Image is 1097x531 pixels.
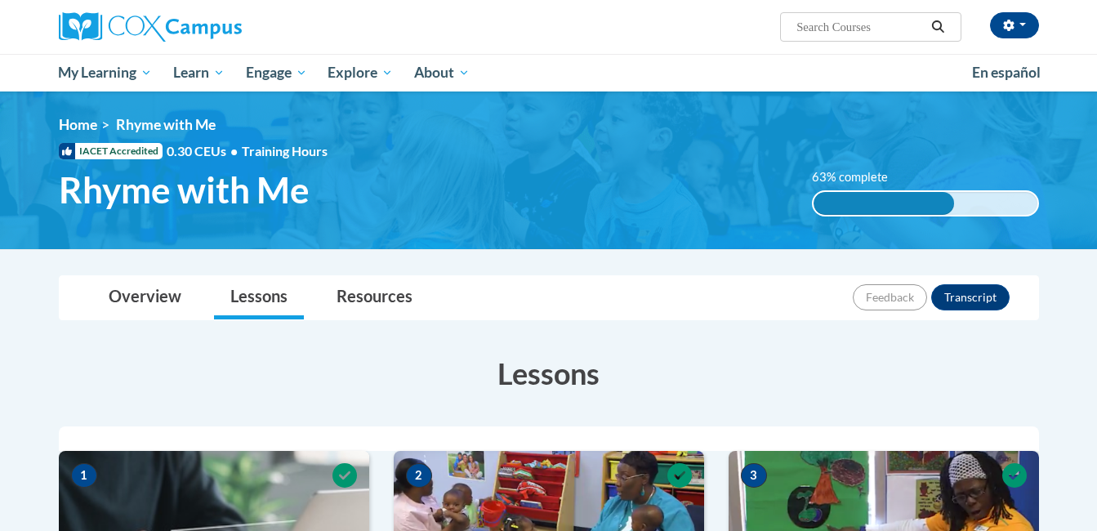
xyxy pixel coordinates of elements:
[173,63,225,83] span: Learn
[812,168,906,186] label: 63% complete
[163,54,235,91] a: Learn
[167,142,242,160] span: 0.30 CEUs
[990,12,1039,38] button: Account Settings
[404,54,480,91] a: About
[931,284,1010,310] button: Transcript
[92,276,198,319] a: Overview
[71,463,97,488] span: 1
[230,143,238,158] span: •
[58,63,152,83] span: My Learning
[853,284,927,310] button: Feedback
[48,54,163,91] a: My Learning
[235,54,318,91] a: Engage
[242,143,328,158] span: Training Hours
[414,63,470,83] span: About
[406,463,432,488] span: 2
[320,276,429,319] a: Resources
[925,17,950,37] button: Search
[317,54,404,91] a: Explore
[814,192,954,215] div: 63% complete
[59,12,242,42] img: Cox Campus
[328,63,393,83] span: Explore
[59,168,310,212] span: Rhyme with Me
[741,463,767,488] span: 3
[116,116,216,133] span: Rhyme with Me
[59,12,369,42] a: Cox Campus
[59,353,1039,394] h3: Lessons
[246,63,307,83] span: Engage
[59,143,163,159] span: IACET Accredited
[59,116,97,133] a: Home
[795,17,925,37] input: Search Courses
[34,54,1064,91] div: Main menu
[214,276,304,319] a: Lessons
[961,56,1051,90] a: En español
[972,64,1041,81] span: En español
